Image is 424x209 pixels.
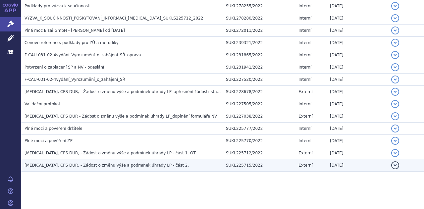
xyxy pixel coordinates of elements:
[25,28,125,33] span: Plná moc Eisai GmbH - Miloš Živanský od 6.12.2022
[25,163,189,168] span: LENVIMA, CPS DUR, - Žádost o změnu výše a podmínek úhrady LP - část 2.
[25,102,60,106] span: Validační protokol
[25,16,203,21] span: VÝZVA_K_SOUČINNOSTI_POSKYTOVÁNÍ_INFORMACÍ_LENVIMA_SUKLS225712_2022
[391,26,399,34] button: detail
[223,86,295,98] td: SUKL228678/2022
[223,25,295,37] td: SUKL272011/2022
[298,89,312,94] span: Externí
[327,49,388,61] td: [DATE]
[298,126,311,131] span: Interní
[25,40,119,45] span: Cenové reference, podklady pro ZÚ a metodiky
[327,74,388,86] td: [DATE]
[298,16,311,21] span: Interní
[298,151,312,155] span: Externí
[298,114,312,119] span: Externí
[223,49,295,61] td: SUKL231865/2022
[25,65,104,70] span: Potvrzení o zaplacení SP a NV - odeslání
[298,28,311,33] span: Interní
[391,161,399,169] button: detail
[298,40,311,45] span: Interní
[298,77,311,82] span: Interní
[223,74,295,86] td: SUKL227520/2022
[391,100,399,108] button: detail
[391,88,399,96] button: detail
[223,135,295,147] td: SUKL225770/2022
[25,77,125,82] span: F-CAU-031-02-4vydání_Vyrozumění_o_zahájení_SŘ
[391,63,399,71] button: detail
[298,53,311,57] span: Interní
[391,2,399,10] button: detail
[327,159,388,172] td: [DATE]
[327,12,388,25] td: [DATE]
[223,110,295,123] td: SUKL227038/2022
[298,163,312,168] span: Externí
[327,86,388,98] td: [DATE]
[298,102,311,106] span: Interní
[327,98,388,110] td: [DATE]
[25,4,90,8] span: Podklady pro výzvu k součinnosti
[223,61,295,74] td: SUKL231941/2022
[298,4,311,8] span: Interní
[327,110,388,123] td: [DATE]
[25,151,196,155] span: LENVIMA, CPS DUR, - Žádost o změnu výše a podmínek úhrady LP - část 1. OT
[223,123,295,135] td: SUKL225777/2022
[391,125,399,132] button: detail
[391,76,399,83] button: detail
[391,14,399,22] button: detail
[327,37,388,49] td: [DATE]
[223,98,295,110] td: SUKL227505/2022
[327,147,388,159] td: [DATE]
[391,39,399,47] button: detail
[25,126,82,131] span: Plné moci a pověření držitele
[25,53,141,57] span: F-CAU-031-02-4vydání_Vyrozumění_o_zahájení_SŘ_oprava
[25,89,240,94] span: LENVIMA, CPS DUR, - Žádost o změnu výše a podmínek úhrady LP_upřesnění žádosti_stanovení VILP
[223,147,295,159] td: SUKL225712/2022
[223,37,295,49] td: SUKL239321/2022
[327,135,388,147] td: [DATE]
[223,159,295,172] td: SUKL225715/2022
[391,149,399,157] button: detail
[298,138,311,143] span: Interní
[391,137,399,145] button: detail
[223,12,295,25] td: SUKL278280/2022
[327,61,388,74] td: [DATE]
[391,112,399,120] button: detail
[327,25,388,37] td: [DATE]
[327,123,388,135] td: [DATE]
[25,138,73,143] span: Plné moci a pověření ZP
[391,51,399,59] button: detail
[298,65,311,70] span: Interní
[25,114,217,119] span: LENVIMA, CPS DUR - Žádost o změnu výše a podmínek úhrady LP_doplnění formuláře NV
